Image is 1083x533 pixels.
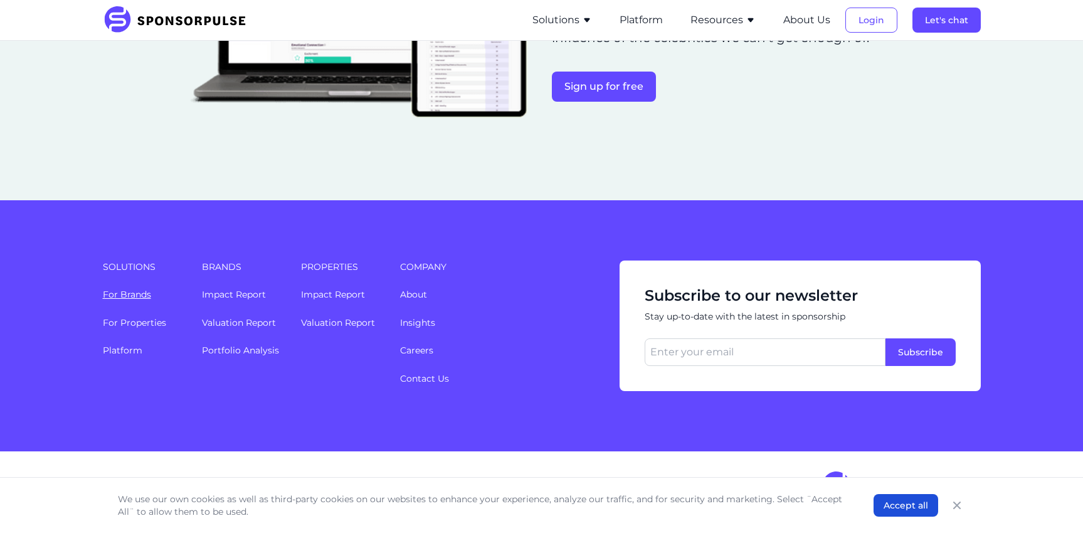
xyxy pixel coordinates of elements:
span: Subscribe to our newsletter [645,286,956,306]
span: Solutions [103,261,187,273]
button: Close [948,497,966,514]
a: About Us [783,14,830,26]
a: Login [845,14,897,26]
a: Valuation Report [301,317,375,328]
a: Impact Report [202,289,266,300]
span: Stay up-to-date with the latest in sponsorship [645,311,956,323]
button: Login [845,8,897,33]
button: Solutions [532,13,592,28]
button: Platform [620,13,663,28]
a: Platform [620,14,663,26]
iframe: Chat Widget [1020,473,1083,533]
a: Contact Us [400,373,449,384]
a: Insights [400,317,435,328]
button: Resources [690,13,756,28]
button: About Us [783,13,830,28]
img: SponsorPulse [821,471,981,500]
p: We use our own cookies as well as third-party cookies on our websites to enhance your experience,... [118,493,848,518]
button: Subscribe [885,338,956,366]
a: Careers [400,345,433,356]
input: Enter your email [645,338,885,366]
a: Platform [103,345,142,356]
a: Valuation Report [202,317,276,328]
span: Company [400,261,583,273]
button: Sign up for free [552,72,656,102]
a: About [400,289,427,300]
span: Properties [301,261,385,273]
button: Let's chat [912,8,981,33]
a: For Properties [103,317,166,328]
button: Accept all [874,494,938,517]
a: Portfolio Analysis [202,345,279,356]
a: Let's chat [912,14,981,26]
img: SponsorPulse [103,6,255,34]
a: Sign up for free [552,80,656,92]
a: Impact Report [301,289,365,300]
a: For Brands [103,289,151,300]
span: Brands [202,261,286,273]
